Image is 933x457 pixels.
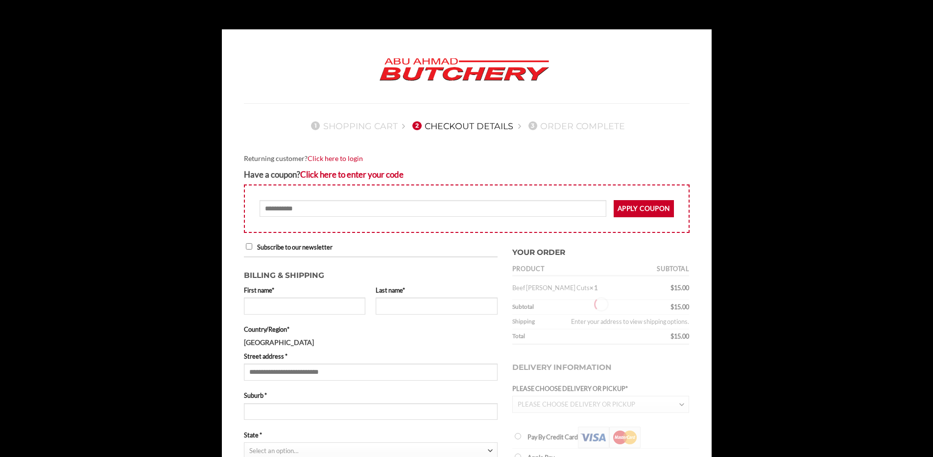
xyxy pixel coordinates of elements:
span: Select an option… [249,447,298,455]
h3: Delivery Information [512,352,690,384]
a: Enter your coupon code [300,169,404,180]
div: Have a coupon? [244,168,690,181]
span: Subscribe to our newsletter [257,243,333,251]
a: 1Shopping Cart [308,121,398,131]
a: Click here to login [308,154,363,162]
label: PLEASE CHOOSE DELIVERY OR PICKUP [512,384,690,393]
label: Country/Region [244,324,498,334]
span: PLEASE CHOOSE DELIVERY OR PICKUP [518,400,635,408]
div: Returning customer? [244,153,690,164]
label: First name [244,285,366,295]
label: Suburb [244,390,498,400]
button: Apply coupon [614,200,674,217]
label: Last name [376,285,498,295]
label: Street address [244,351,498,361]
img: Abu Ahmad Butchery [371,51,557,89]
span: 2 [412,121,421,130]
h3: Billing & Shipping [244,265,498,282]
label: State [244,430,498,440]
h3: Your order [512,242,690,259]
strong: [GEOGRAPHIC_DATA] [244,338,314,346]
nav: Checkout steps [244,113,690,138]
input: Subscribe to our newsletter [246,243,252,250]
a: 2Checkout details [409,121,513,131]
span: 1 [311,121,320,130]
